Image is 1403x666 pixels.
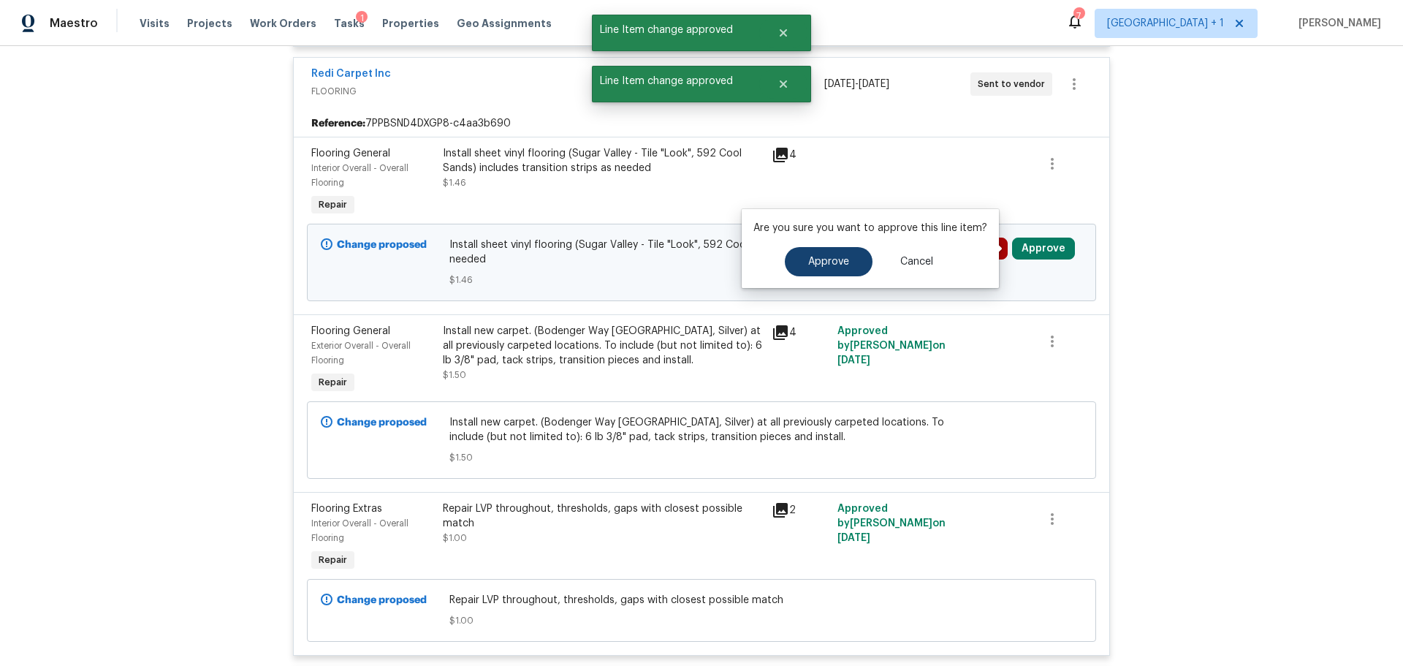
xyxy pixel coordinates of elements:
[837,504,946,543] span: Approved by [PERSON_NAME] on
[334,18,365,29] span: Tasks
[824,77,889,91] span: -
[449,593,954,608] span: Repair LVP throughout, thresholds, gaps with closest possible match
[443,534,467,542] span: $1.00
[759,18,807,48] button: Close
[1107,16,1224,31] span: [GEOGRAPHIC_DATA] + 1
[250,16,316,31] span: Work Orders
[837,533,870,543] span: [DATE]
[382,16,439,31] span: Properties
[978,77,1051,91] span: Sent to vendor
[356,11,368,26] div: 1
[294,110,1109,137] div: 7PPBSND4DXGP8-c4aa3b690
[50,16,98,31] span: Maestro
[311,519,408,542] span: Interior Overall - Overall Flooring
[187,16,232,31] span: Projects
[140,16,170,31] span: Visits
[457,16,552,31] span: Geo Assignments
[877,247,957,276] button: Cancel
[311,116,365,131] b: Reference:
[337,417,427,428] b: Change proposed
[311,148,390,159] span: Flooring General
[1012,238,1075,260] button: Approve
[1073,9,1084,23] div: 7
[449,273,954,287] span: $1.46
[443,324,763,368] div: Install new carpet. (Bodenger Way [GEOGRAPHIC_DATA], Silver) at all previously carpeted locations...
[443,178,466,187] span: $1.46
[837,326,946,366] span: Approved by [PERSON_NAME] on
[449,613,954,628] span: $1.00
[449,450,954,465] span: $1.50
[311,326,390,336] span: Flooring General
[443,502,763,531] div: Repair LVP throughout, thresholds, gaps with closest possible match
[859,79,889,89] span: [DATE]
[337,595,427,605] b: Change proposed
[449,415,954,444] span: Install new carpet. (Bodenger Way [GEOGRAPHIC_DATA], Silver) at all previously carpeted locations...
[443,371,466,379] span: $1.50
[313,197,353,212] span: Repair
[313,553,353,567] span: Repair
[311,69,391,79] a: Redi Carpet Inc
[311,504,382,514] span: Flooring Extras
[449,238,954,267] span: Install sheet vinyl flooring (Sugar Valley - Tile "Look", 592 Cool Sands) includes transition str...
[759,69,807,99] button: Close
[311,341,411,365] span: Exterior Overall - Overall Flooring
[772,502,829,519] div: 2
[824,79,855,89] span: [DATE]
[785,247,872,276] button: Approve
[592,66,759,97] span: Line Item change approved
[592,15,759,45] span: Line Item change approved
[337,240,427,250] b: Change proposed
[311,84,677,99] span: FLOORING
[1293,16,1381,31] span: [PERSON_NAME]
[313,375,353,390] span: Repair
[772,146,829,164] div: 4
[443,146,763,175] div: Install sheet vinyl flooring (Sugar Valley - Tile "Look", 592 Cool Sands) includes transition str...
[808,257,849,268] span: Approve
[900,257,933,268] span: Cancel
[311,164,408,187] span: Interior Overall - Overall Flooring
[837,355,870,366] span: [DATE]
[772,324,829,341] div: 4
[753,221,987,235] p: Are you sure you want to approve this line item?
